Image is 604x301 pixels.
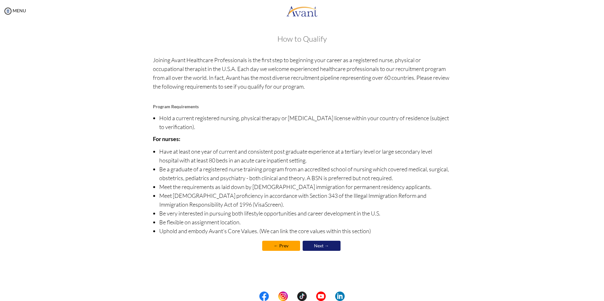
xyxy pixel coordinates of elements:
[3,6,13,16] img: icon-menu.png
[159,165,451,182] li: Be a graduate of a registered nurse training program from an accredited school of nursing which c...
[159,147,451,165] li: Have at least one year of current and consistent post graduate experience at a tertiary level or ...
[159,191,451,209] li: Meet [DEMOGRAPHIC_DATA] proficiency in accordance with Section 343 of the Illegal Immigration Ref...
[159,227,451,235] li: Uphold and embody Avant’s Core Values. (We can link the core values within this section)
[307,292,316,301] img: blank.png
[153,135,180,142] b: For nurses:
[159,182,451,191] li: Meet the requirements as laid down by [DEMOGRAPHIC_DATA] immigration for permanent residency appl...
[288,292,297,301] img: blank.png
[316,292,326,301] img: yt.png
[262,241,300,251] a: ← Prev
[159,218,451,227] li: Be flexible on assignment location.
[297,292,307,301] img: tt.png
[303,241,341,251] a: Next →
[159,209,451,218] li: Be very interested in pursuing both lifestyle opportunities and career development in the U.S.
[153,35,451,43] h3: How to Qualify
[159,114,451,131] li: Hold a current registered nursing, physical therapy or [MEDICAL_DATA] license within your country...
[3,8,26,13] a: MENU
[278,292,288,301] img: in.png
[269,292,278,301] img: blank.png
[153,104,199,109] b: Program Requirements
[153,56,451,100] p: Joining Avant Healthcare Professionals is the first step to beginning your career as a registered...
[286,2,318,21] img: logo.png
[259,292,269,301] img: fb.png
[335,292,345,301] img: li.png
[326,292,335,301] img: blank.png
